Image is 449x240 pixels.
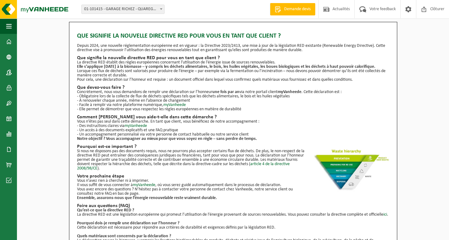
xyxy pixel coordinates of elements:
[77,132,389,137] p: - Un accompagnement personnalisé via votre personne de contact habituelle ou notre service client
[77,107,389,112] p: - Elle permet de démontrer que vous respectez les règles européennes en matière de durabilité
[77,60,389,65] p: La directive RED établit des règles européennes concernant l'utilisation de l'énergie issue de so...
[77,203,389,208] h2: Foire aux questions (FAQ)
[77,94,389,99] p: - Obligatoire lors de la collecte de flux de déchets spécifiques tels que les déchets alimentaire...
[124,124,147,128] a: myVanheede
[82,5,164,14] span: 01-101415 - GARAGE RICHEZ - QUAREGNON
[278,90,301,94] strong: myVanheede
[77,196,217,200] b: Ensemble, assurons-nous que l’énergie renouvelable reste vraiment durable.
[77,69,389,78] p: Lorsque ces flux de déchets sont valorisés pour produire de l’énergie – par exemple via la fermen...
[77,208,134,213] b: Qu’est-ce que la directive RED ?
[77,144,389,149] h2: Pourquoi est-ce important ?
[283,6,312,12] span: Demande devis
[77,221,179,226] b: Pourquoi dois-je remplir une déclaration sur l’honneur ?
[163,103,186,107] a: myVanheede
[77,174,389,179] h2: Votre prochaine étape
[212,90,239,94] strong: une fois par an
[77,44,389,52] p: Depuis 2024, une nouvelle réglementation européenne est en vigueur : la Directive 2023/2413, une ...
[77,55,389,60] h2: Que signifie la nouvelle directive RED pour vous en tant que client ?
[77,213,389,217] p: La directive RED est une législation européenne qui promeut l’utilisation de l’énergie provenant ...
[383,212,387,217] a: ici
[77,128,389,132] p: - Un accès à des documents explicatifs et une FAQ pratique
[77,187,389,196] p: Vous avez encore des questions ? N’hésitez pas à contacter votre personne de contact chez Vanheed...
[77,85,389,90] h2: Que devez-vous faire ?
[77,136,257,141] strong: Notre objectif ? Vous accompagner au mieux pour que vous soyez en règle – sans perdre de temps.
[133,183,155,187] a: myVanheede
[77,90,389,94] p: Concrètement, nous vous demandons de remplir une déclaration sur l’honneur via notre portail clie...
[77,115,389,120] h2: Comment [PERSON_NAME] vous aide-t-elle dans cette démarche ?
[3,226,103,240] iframe: chat widget
[77,162,290,171] a: article 4 de la directive 2008/98/CE
[77,124,389,128] p: - Des instructions claires via
[77,78,389,82] p: Pour cela, une déclaration sur l’honneur est requise : un document officiel dans lequel vous conf...
[77,64,375,69] strong: Elle s’applique [DATE] à la biomasse – y compris les déchets alimentaires, le bois, les huiles vé...
[77,31,281,41] span: Que signifie la nouvelle directive RED pour vous en tant que client ?
[77,99,389,103] p: - À renouveler chaque année, même en l’absence de changement
[77,179,389,187] p: Vous n’avez rien à chercher ni à imprimer. Il vous suffit de vous connecter à , où vous serez gui...
[77,234,171,238] b: Quels matériaux sont concernés par la déclaration ?
[77,103,389,107] p: - Facile à remplir via notre plateforme numérique,
[77,226,389,230] p: Cette déclaration est nécessaire pour répondre aux critères de durabilité et exigences définis pa...
[77,149,389,171] p: Si nous ne disposons pas des documents requis, nous ne pourrons plus accepter certains flux de dé...
[77,120,389,124] p: Vous n’êtes pas seul dans cette démarche. En tant que client, vous bénéficiez de notre accompagne...
[270,3,315,15] a: Demande devis
[81,5,165,14] span: 01-101415 - GARAGE RICHEZ - QUAREGNON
